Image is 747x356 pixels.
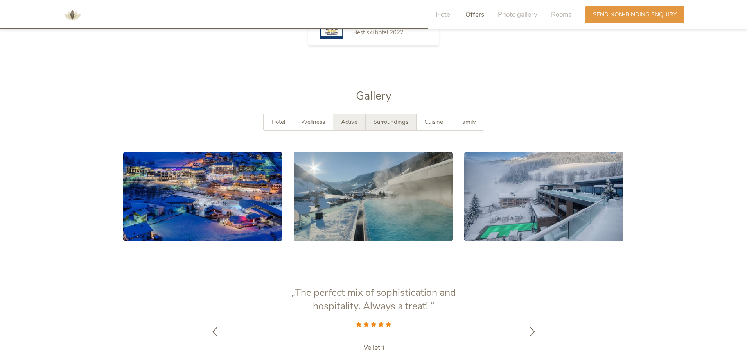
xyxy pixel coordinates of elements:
span: Gallery [356,88,391,104]
span: Hotel [271,118,285,126]
span: Velletri [363,343,384,352]
span: Hotel [436,10,452,19]
span: Rooms [551,10,571,19]
span: Photo gallery [498,10,537,19]
span: Wellness [301,118,325,126]
span: Surroundings [373,118,408,126]
span: Best ski hotel 2022 [353,29,404,36]
span: Active [341,118,357,126]
img: AMONTI & LUNARIS Wellnessresort [61,3,84,27]
a: AMONTI & LUNARIS Wellnessresort [61,12,84,17]
span: Offers [465,10,484,19]
span: Family [459,118,476,126]
span: Send non-binding enquiry [593,11,677,19]
a: Velletri [276,343,471,352]
span: „The perfect mix of sophistication and hospitality. Always a treat! “ [291,286,456,313]
span: Cuisine [424,118,443,126]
